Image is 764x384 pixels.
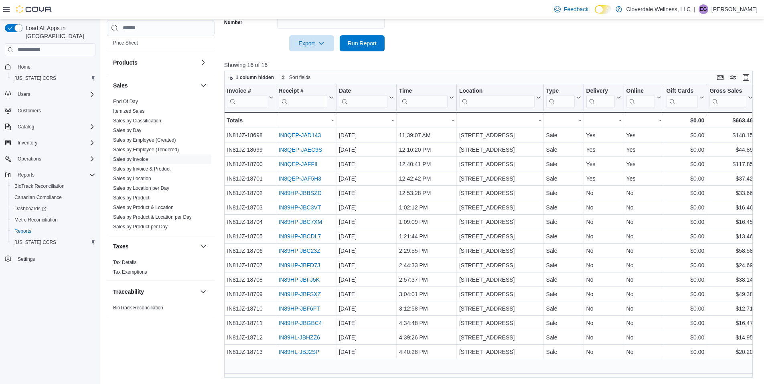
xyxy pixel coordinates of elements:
[459,260,541,270] div: [STREET_ADDRESS]
[14,62,34,72] a: Home
[227,232,274,241] div: IN81JZ-18705
[666,174,704,183] div: $0.00
[278,116,333,125] div: -
[399,130,454,140] div: 11:39:07 AM
[711,4,758,14] p: [PERSON_NAME]
[709,116,753,125] div: $663.46
[227,188,274,198] div: IN81JZ-18702
[278,87,333,108] button: Receipt #
[709,217,753,227] div: $16.45
[5,58,95,286] nav: Complex example
[113,108,145,114] a: Itemized Sales
[227,87,267,108] div: Invoice #
[113,81,128,89] h3: Sales
[586,87,621,108] button: Delivery
[666,232,704,241] div: $0.00
[339,246,394,256] div: [DATE]
[339,203,394,212] div: [DATE]
[113,118,161,124] a: Sales by Classification
[399,188,454,198] div: 12:53:28 PM
[709,159,753,169] div: $117.85
[278,262,320,268] a: IN89HP-JBFD7J
[399,87,448,95] div: Time
[339,275,394,284] div: [DATE]
[666,130,704,140] div: $0.00
[339,260,394,270] div: [DATE]
[278,190,321,196] a: IN89HP-JBBSZD
[227,203,274,212] div: IN81JZ-18703
[18,64,30,70] span: Home
[546,289,581,299] div: Sale
[715,73,725,82] button: Keyboard shortcuts
[14,89,95,99] span: Users
[14,106,95,116] span: Customers
[18,172,34,178] span: Reports
[626,130,661,140] div: Yes
[227,87,274,108] button: Invoice #
[666,159,704,169] div: $0.00
[626,217,661,227] div: No
[14,254,38,264] a: Settings
[113,224,168,230] a: Sales by Product per Day
[227,275,274,284] div: IN81JZ-18708
[14,138,41,148] button: Inventory
[18,91,30,98] span: Users
[18,108,41,114] span: Customers
[586,87,614,95] div: Delivery
[199,81,208,90] button: Sales
[199,287,208,297] button: Traceability
[586,174,621,183] div: Yes
[399,275,454,284] div: 2:57:37 PM
[113,40,138,46] a: Price Sheet
[339,87,387,95] div: Date
[626,260,661,270] div: No
[11,193,95,202] span: Canadian Compliance
[399,289,454,299] div: 3:04:01 PM
[586,130,621,140] div: Yes
[14,106,44,116] a: Customers
[339,232,394,241] div: [DATE]
[709,188,753,198] div: $33.66
[227,145,274,154] div: IN81JZ-18699
[14,154,95,164] span: Operations
[113,260,137,265] a: Tax Details
[113,214,192,220] span: Sales by Product & Location per Day
[278,349,319,355] a: IN89HL-JBJ2SP
[666,87,698,108] div: Gift Card Sales
[11,181,68,191] a: BioTrack Reconciliation
[546,116,581,125] div: -
[11,181,95,191] span: BioTrack Reconciliation
[728,73,738,82] button: Display options
[340,35,385,51] button: Run Report
[289,35,334,51] button: Export
[11,204,50,213] a: Dashboards
[18,124,34,130] span: Catalog
[113,305,163,311] a: BioTrack Reconciliation
[459,87,535,95] div: Location
[546,203,581,212] div: Sale
[113,128,142,133] a: Sales by Day
[224,61,758,69] p: Showing 16 of 16
[709,275,753,284] div: $38.14
[339,188,394,198] div: [DATE]
[11,238,95,247] span: Washington CCRS
[459,246,541,256] div: [STREET_ADDRESS]
[459,130,541,140] div: [STREET_ADDRESS]
[348,39,377,47] span: Run Report
[459,145,541,154] div: [STREET_ADDRESS]
[14,122,37,132] button: Catalog
[399,203,454,212] div: 1:02:12 PM
[459,174,541,183] div: [STREET_ADDRESS]
[709,174,753,183] div: $37.42
[709,232,753,241] div: $13.46
[626,145,661,154] div: Yes
[113,242,197,250] button: Taxes
[113,166,170,172] a: Sales by Invoice & Product
[709,260,753,270] div: $24.69
[18,156,41,162] span: Operations
[666,289,704,299] div: $0.00
[278,233,321,240] a: IN89HP-JBCDL7
[113,147,179,152] a: Sales by Employee (Tendered)
[113,156,148,162] a: Sales by Invoice
[113,146,179,153] span: Sales by Employee (Tendered)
